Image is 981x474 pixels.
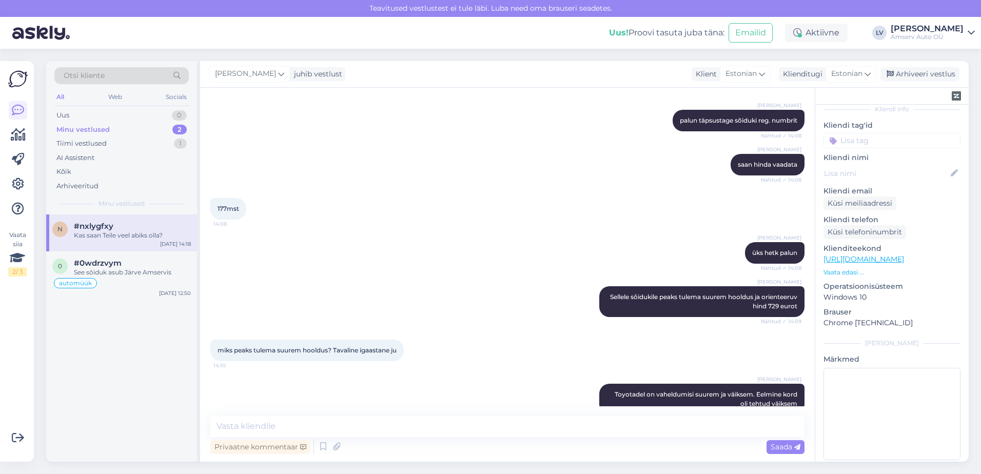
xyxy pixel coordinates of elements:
span: Nähtud ✓ 14:08 [761,264,801,272]
p: Kliendi nimi [823,152,960,163]
span: üks hetk palun [752,249,797,256]
div: Aktiivne [785,24,848,42]
div: [PERSON_NAME] [891,25,964,33]
div: Vaata siia [8,230,27,276]
span: Nähtud ✓ 14:08 [761,132,801,140]
span: automüük [59,280,92,286]
div: Küsi telefoninumbrit [823,225,906,239]
img: Askly Logo [8,69,28,89]
span: Sellele sõidukile peaks tulema suurem hooldus ja orienteeruv hind 729 eurot [610,293,799,310]
span: [PERSON_NAME] [757,102,801,109]
span: 177mst [218,205,239,212]
span: #0wdrzvym [74,259,122,268]
b: Uus! [609,28,629,37]
div: juhib vestlust [290,69,342,80]
p: Brauser [823,307,960,318]
div: Privaatne kommentaar [210,440,310,454]
div: Socials [164,90,189,104]
div: [PERSON_NAME] [823,339,960,348]
div: Web [106,90,124,104]
span: [PERSON_NAME] [757,146,801,153]
span: Toyotadel on vaheldumisi suurem ja väiksem. Eelmine kord oli tehtud väiksem [615,390,799,407]
div: Küsi meiliaadressi [823,196,896,210]
input: Lisa tag [823,133,960,148]
p: Kliendi email [823,186,960,196]
div: Arhiveeri vestlus [880,67,959,81]
div: 2 / 3 [8,267,27,276]
div: See sõiduk asub Järve Amservis [74,268,191,277]
img: zendesk [952,91,961,101]
span: 14:08 [213,220,252,228]
span: Minu vestlused [99,199,145,208]
p: Kliendi telefon [823,214,960,225]
div: Tiimi vestlused [56,139,107,149]
div: LV [872,26,887,40]
div: Kliendi info [823,105,960,114]
div: All [54,90,66,104]
div: Arhiveeritud [56,181,99,191]
p: Operatsioonisüsteem [823,281,960,292]
div: [DATE] 14:18 [160,240,191,248]
span: Nähtud ✓ 14:08 [761,176,801,184]
span: miks peaks tulema suurem hooldus? Tavaline igaastane ju [218,346,397,354]
div: Minu vestlused [56,125,110,135]
div: 0 [172,110,187,121]
span: Otsi kliente [64,70,105,81]
p: Vaata edasi ... [823,268,960,277]
a: [URL][DOMAIN_NAME] [823,254,904,264]
div: Amserv Auto OÜ [891,33,964,41]
div: Kas saan Teile veel abiks olla? [74,231,191,240]
span: n [57,225,63,233]
span: 14:10 [213,362,252,369]
span: [PERSON_NAME] [757,234,801,242]
button: Emailid [729,23,773,43]
span: [PERSON_NAME] [757,376,801,383]
span: saan hinda vaadata [738,161,797,168]
p: Kliendi tag'id [823,120,960,131]
p: Märkmed [823,354,960,365]
div: 1 [174,139,187,149]
span: #nxlygfxy [74,222,113,231]
span: Estonian [831,68,862,80]
span: palun täpsustage sõiduki reg. numbrit [680,116,797,124]
span: Saada [771,442,800,451]
span: [PERSON_NAME] [757,278,801,286]
div: Proovi tasuta juba täna: [609,27,724,39]
div: [DATE] 12:50 [159,289,191,297]
div: Kõik [56,167,71,177]
div: Klienditugi [779,69,822,80]
span: Nähtud ✓ 14:09 [761,318,801,325]
span: [PERSON_NAME] [215,68,276,80]
div: AI Assistent [56,153,94,163]
p: Klienditeekond [823,243,960,254]
div: Uus [56,110,69,121]
input: Lisa nimi [824,168,949,179]
p: Windows 10 [823,292,960,303]
span: Estonian [725,68,757,80]
div: Klient [692,69,717,80]
a: [PERSON_NAME]Amserv Auto OÜ [891,25,975,41]
span: 0 [58,262,62,270]
div: 2 [172,125,187,135]
p: Chrome [TECHNICAL_ID] [823,318,960,328]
